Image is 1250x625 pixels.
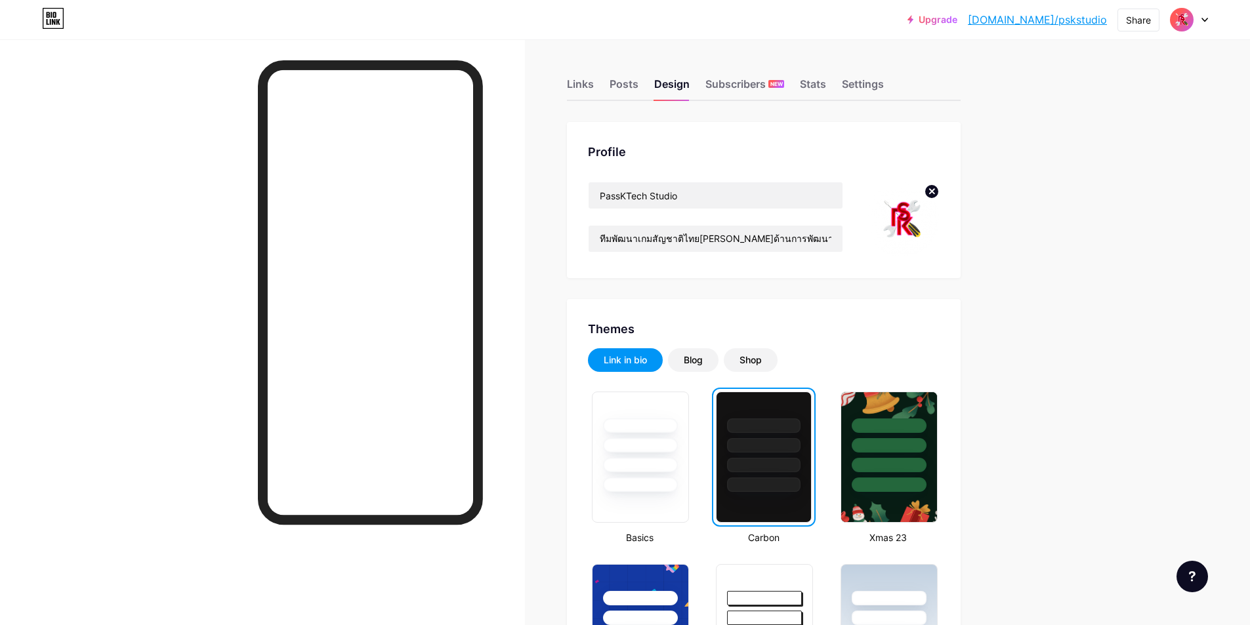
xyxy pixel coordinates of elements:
[589,182,843,209] input: Name
[654,76,690,100] div: Design
[588,143,940,161] div: Profile
[610,76,638,100] div: Posts
[842,76,884,100] div: Settings
[907,14,957,25] a: Upgrade
[588,531,691,544] div: Basics
[684,353,703,367] div: Blog
[1169,7,1194,32] img: pskstudio
[588,320,940,338] div: Themes
[770,80,783,88] span: NEW
[864,182,940,257] img: pskstudio
[968,12,1107,28] a: [DOMAIN_NAME]/pskstudio
[589,226,843,252] input: Bio
[705,76,784,100] div: Subscribers
[567,76,594,100] div: Links
[740,353,762,367] div: Shop
[1126,13,1151,27] div: Share
[712,531,815,544] div: Carbon
[800,76,826,100] div: Stats
[837,531,940,544] div: Xmas 23
[604,353,647,367] div: Link in bio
